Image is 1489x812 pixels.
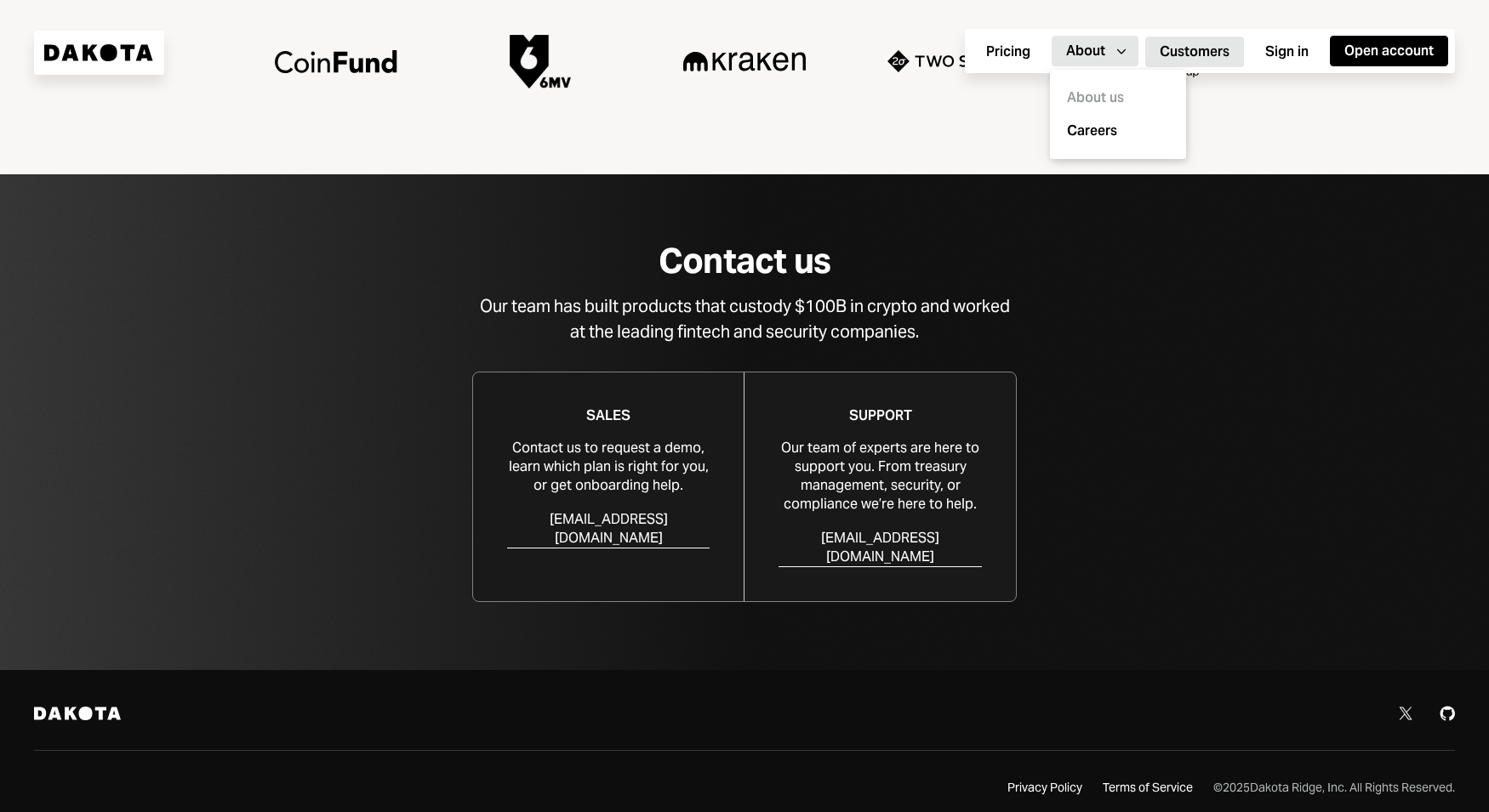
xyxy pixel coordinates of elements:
img: logo [510,35,571,88]
a: About us [1060,80,1176,115]
div: About us [1060,82,1176,115]
a: Terms of Service [1103,778,1193,797]
button: Open account [1330,36,1448,66]
div: Contact us [659,242,830,280]
a: Pricing [972,35,1045,68]
a: [EMAIL_ADDRESS][DOMAIN_NAME] [507,508,710,548]
div: © 2025 Dakota Ridge, Inc. All Rights Reserved. [1213,780,1455,796]
a: Careers [1067,122,1183,142]
div: Our team of experts are here to support you. From treasury management, security, or compliance we... [779,439,982,514]
button: About [1052,36,1138,66]
div: [EMAIL_ADDRESS][DOMAIN_NAME] [507,510,710,548]
img: logo [683,52,806,71]
div: Privacy Policy [1007,780,1082,797]
div: Support [849,406,912,425]
img: logo [275,50,397,72]
div: [EMAIL_ADDRESS][DOMAIN_NAME] [779,529,982,566]
button: Sign in [1251,37,1323,67]
img: logo [887,50,1010,72]
a: Customers [1145,35,1244,68]
div: Our team has built products that custody $100B in crypto and worked at the leading fintech and se... [472,293,1017,344]
div: Contact us to request a demo, learn which plan is right for you, or get onboarding help. [507,439,710,495]
a: Sign in [1251,35,1323,68]
a: [EMAIL_ADDRESS][DOMAIN_NAME] [779,527,982,567]
div: Terms of Service [1103,780,1193,797]
a: Privacy Policy [1007,778,1082,797]
div: About [1066,42,1105,60]
button: Pricing [972,37,1045,67]
button: Customers [1145,37,1244,67]
div: Sales [586,406,630,425]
